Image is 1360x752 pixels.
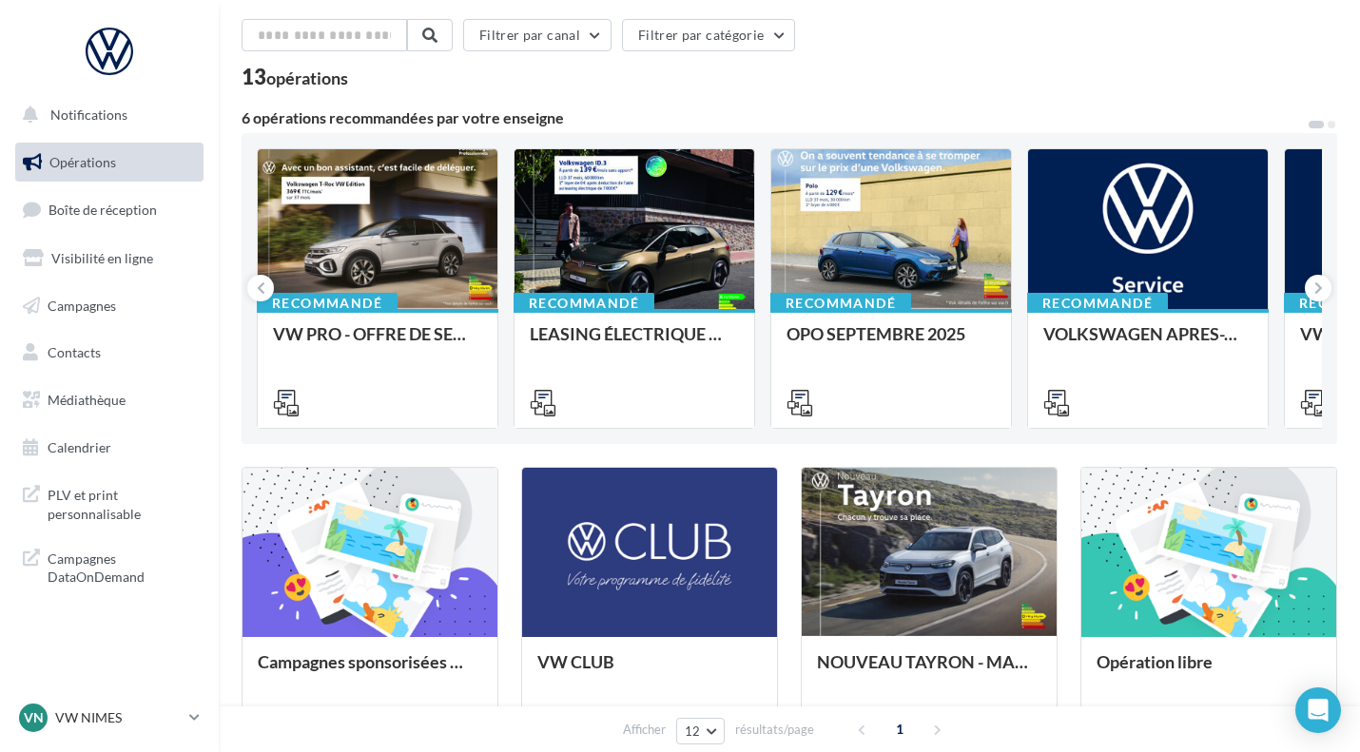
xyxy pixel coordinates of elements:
a: Opérations [11,143,207,183]
div: opérations [266,69,348,87]
div: Campagnes sponsorisées OPO Septembre [258,652,482,690]
button: Filtrer par canal [463,19,612,51]
div: LEASING ÉLECTRIQUE 2025 [530,324,739,362]
div: Recommandé [1027,293,1168,314]
span: Notifications [50,106,127,123]
button: Filtrer par catégorie [622,19,795,51]
span: Afficher [623,721,666,739]
a: VN VW NIMES [15,700,204,736]
span: résultats/page [735,721,814,739]
div: 6 opérations recommandées par votre enseigne [242,110,1307,125]
span: Contacts [48,344,101,360]
button: Notifications [11,95,200,135]
span: PLV et print personnalisable [48,482,196,523]
button: 12 [676,718,725,744]
span: 12 [685,723,701,739]
div: VW PRO - OFFRE DE SEPTEMBRE 25 [273,324,482,362]
p: VW NIMES [55,708,182,727]
div: OPO SEPTEMBRE 2025 [787,324,996,362]
span: Campagnes DataOnDemand [48,546,196,587]
a: PLV et print personnalisable [11,474,207,530]
span: Campagnes [48,297,116,313]
div: Recommandé [514,293,654,314]
span: VN [24,708,44,727]
a: Visibilité en ligne [11,239,207,279]
a: Calendrier [11,428,207,468]
span: 1 [884,714,915,744]
div: 13 [242,67,348,87]
span: Opérations [49,154,116,170]
span: Boîte de réception [49,202,157,218]
a: Campagnes [11,286,207,326]
a: Boîte de réception [11,189,207,230]
div: Recommandé [770,293,911,314]
a: Campagnes DataOnDemand [11,538,207,594]
a: Contacts [11,333,207,373]
div: NOUVEAU TAYRON - MARS 2025 [817,652,1041,690]
a: Médiathèque [11,380,207,420]
span: Calendrier [48,439,111,455]
span: Médiathèque [48,392,126,408]
span: Visibilité en ligne [51,250,153,266]
div: Recommandé [257,293,398,314]
div: VW CLUB [537,652,762,690]
div: VOLKSWAGEN APRES-VENTE [1043,324,1253,362]
div: Opération libre [1097,652,1321,690]
div: Open Intercom Messenger [1295,687,1341,733]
